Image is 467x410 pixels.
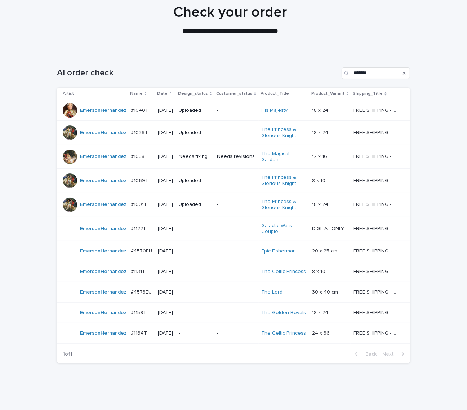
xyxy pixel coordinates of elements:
h1: AI order check [57,68,339,78]
tr: EmersonHernandez #4570EU#4570EU [DATE]--Epic Fisherman 20 x 25 cm20 x 25 cm FREE SHIPPING - previ... [57,241,410,261]
a: EmersonHernandez [80,330,126,336]
p: Date [157,90,168,98]
input: Search [342,67,410,79]
a: EmersonHernandez [80,289,126,295]
a: EmersonHernandez [80,226,126,232]
p: [DATE] [158,107,173,114]
p: #1039T [131,128,150,136]
p: Product_Title [261,90,289,98]
h1: Check your order [54,4,407,21]
tr: EmersonHernandez #4573EU#4573EU [DATE]--The Lord 30 x 40 cm30 x 40 cm FREE SHIPPING - preview in ... [57,282,410,303]
p: [DATE] [158,310,173,316]
p: - [179,248,211,254]
p: Uploaded [179,202,211,208]
a: His Majesty [262,107,288,114]
p: Name [130,90,143,98]
p: - [217,202,255,208]
a: EmersonHernandez [80,130,126,136]
tr: EmersonHernandez #1164T#1164T [DATE]--The Celtic Princess 24 x 3624 x 36 FREE SHIPPING - preview ... [57,323,410,344]
a: EmersonHernandez [80,202,126,208]
p: #1159T [131,308,148,316]
p: [DATE] [158,289,173,295]
p: [DATE] [158,130,173,136]
a: The Magical Garden [262,151,307,163]
p: - [179,310,211,316]
tr: EmersonHernandez #1122T#1122T [DATE]--Galactic Wars Couple DIGITAL ONLYDIGITAL ONLY FREE SHIPPING... [57,217,410,241]
p: FREE SHIPPING - preview in 1-2 business days, after your approval delivery will take 6-10 busines... [353,247,400,254]
tr: EmersonHernandez #1159T#1159T [DATE]--The Golden Royals 18 x 2418 x 24 FREE SHIPPING - preview in... [57,303,410,323]
p: - [217,310,255,316]
a: EmersonHernandez [80,248,126,254]
p: - [217,330,255,336]
p: DIGITAL ONLY [312,224,346,232]
tr: EmersonHernandez #1058T#1058T [DATE]Needs fixingNeeds revisionsThe Magical Garden 12 x 1612 x 16 ... [57,145,410,169]
a: The Princess & Glorious Knight [262,199,307,211]
p: - [179,289,211,295]
p: #1069T [131,176,150,184]
p: 18 x 24 [312,128,330,136]
p: FREE SHIPPING - preview in 1-2 business days, after your approval delivery will take 5-10 b.d. [353,200,400,208]
button: Back [349,351,379,357]
a: The Lord [262,289,283,295]
p: - [179,226,211,232]
p: Needs revisions [217,154,255,160]
p: Design_status [178,90,208,98]
p: Uploaded [179,130,211,136]
a: EmersonHernandez [80,310,126,316]
p: - [217,289,255,295]
a: EmersonHernandez [80,269,126,275]
a: EmersonHernandez [80,107,126,114]
p: #1058T [131,152,149,160]
p: #1091T [131,200,148,208]
p: 8 x 10 [312,267,327,275]
p: [DATE] [158,269,173,275]
p: Uploaded [179,107,211,114]
p: [DATE] [158,248,173,254]
a: The Celtic Princess [262,330,306,336]
p: [DATE] [158,178,173,184]
p: 18 x 24 [312,106,330,114]
p: FREE SHIPPING - preview in 1-2 business days, after your approval delivery will take 5-10 b.d. [353,128,400,136]
p: #1131T [131,267,147,275]
tr: EmersonHernandez #1069T#1069T [DATE]Uploaded-The Princess & Glorious Knight 8 x 108 x 10 FREE SHI... [57,169,410,193]
p: 18 x 24 [312,308,330,316]
p: FREE SHIPPING - preview in 1-2 business days, after your approval delivery will take 5-10 b.d. [353,224,400,232]
p: - [217,130,255,136]
a: The Golden Royals [262,310,306,316]
p: 1 of 1 [57,345,78,363]
p: - [217,107,255,114]
p: Artist [63,90,74,98]
p: FREE SHIPPING - preview in 1-2 business days, after your approval delivery will take 5-10 b.d. [353,329,400,336]
p: #1122T [131,224,148,232]
a: The Princess & Glorious Knight [262,175,307,187]
p: [DATE] [158,330,173,336]
a: EmersonHernandez [80,178,126,184]
tr: EmersonHernandez #1131T#1131T [DATE]--The Celtic Princess 8 x 108 x 10 FREE SHIPPING - preview in... [57,261,410,282]
tr: EmersonHernandez #1039T#1039T [DATE]Uploaded-The Princess & Glorious Knight 18 x 2418 x 24 FREE S... [57,121,410,145]
p: 20 x 25 cm [312,247,339,254]
p: FREE SHIPPING - preview in 1-2 business days, after your approval delivery will take 5-10 b.d. [353,308,400,316]
p: FREE SHIPPING - preview in 1-2 business days, after your approval delivery will take 5-10 busines... [353,288,400,295]
p: Shipping_Title [353,90,383,98]
p: - [179,330,211,336]
p: [DATE] [158,226,173,232]
tr: EmersonHernandez #1091T#1091T [DATE]Uploaded-The Princess & Glorious Knight 18 x 2418 x 24 FREE S... [57,193,410,217]
p: 24 x 36 [312,329,331,336]
a: EmersonHernandez [80,154,126,160]
p: [DATE] [158,202,173,208]
p: FREE SHIPPING - preview in 1-2 business days, after your approval delivery will take 5-10 b.d. [353,176,400,184]
tr: EmersonHernandez #1040T#1040T [DATE]Uploaded-His Majesty 18 x 2418 x 24 FREE SHIPPING - preview i... [57,100,410,121]
p: - [179,269,211,275]
p: FREE SHIPPING - preview in 1-2 business days, after your approval delivery will take 5-10 b.d. [353,267,400,275]
p: 12 x 16 [312,152,329,160]
p: - [217,178,255,184]
button: Next [379,351,410,357]
p: - [217,269,255,275]
p: Uploaded [179,178,211,184]
p: #4570EU [131,247,154,254]
p: [DATE] [158,154,173,160]
p: 8 x 10 [312,176,327,184]
p: #1164T [131,329,148,336]
p: Product_Variant [311,90,344,98]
